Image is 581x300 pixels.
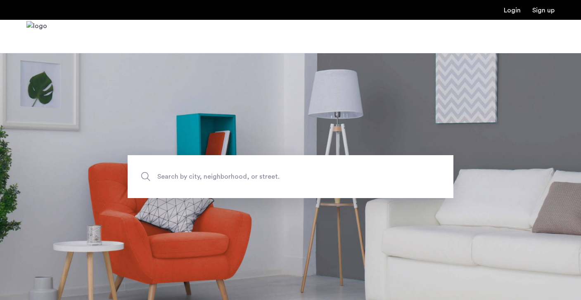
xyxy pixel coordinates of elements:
input: Apartment Search [128,155,453,198]
span: Search by city, neighborhood, or street. [157,171,385,182]
a: Registration [532,7,555,14]
a: Login [504,7,521,14]
a: Cazamio Logo [26,21,47,52]
img: logo [26,21,47,52]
